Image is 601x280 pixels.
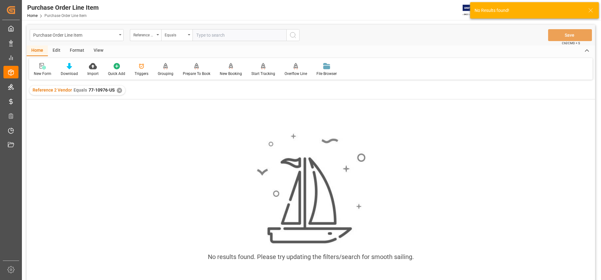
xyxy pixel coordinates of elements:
[33,31,117,39] div: Purchase Order Line Item
[74,87,87,92] span: Equals
[463,5,484,16] img: Exertis%20JAM%20-%20Email%20Logo.jpg_1722504956.jpg
[285,71,307,77] div: Overflow Line
[208,252,414,262] div: No results found. Please try updating the filters/search for smooth sailing.
[562,41,580,45] span: Ctrl/CMD + S
[130,29,161,41] button: open menu
[33,87,72,92] span: Reference 2 Vendor
[133,31,155,38] div: Reference 2 Vendor
[251,71,275,77] div: Start Tracking
[183,71,210,77] div: Prepare To Book
[108,71,125,77] div: Quick Add
[89,87,115,92] span: 77-10976-US
[61,71,78,77] div: Download
[87,71,99,77] div: Import
[30,29,124,41] button: open menu
[27,13,38,18] a: Home
[48,45,65,56] div: Edit
[161,29,193,41] button: open menu
[135,71,148,77] div: Triggers
[548,29,592,41] button: Save
[117,88,122,93] div: ✕
[165,31,186,38] div: Equals
[158,71,173,77] div: Grouping
[220,71,242,77] div: New Booking
[65,45,89,56] div: Format
[34,71,51,77] div: New Form
[286,29,300,41] button: search button
[475,7,582,14] div: No Results found!
[316,71,337,77] div: File Browser
[193,29,286,41] input: Type to search
[27,3,99,12] div: Purchase Order Line Item
[89,45,108,56] div: View
[256,133,366,245] img: smooth_sailing.jpeg
[27,45,48,56] div: Home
